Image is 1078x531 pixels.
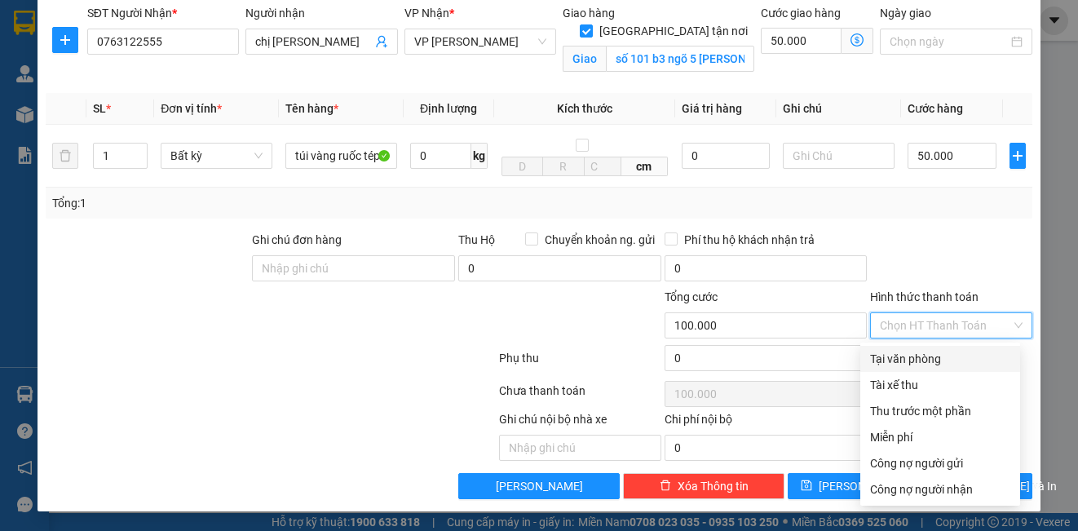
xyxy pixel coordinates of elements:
span: Gửi hàng Hạ Long: Hotline: [34,91,218,120]
strong: 0886 027 027 [113,106,185,120]
button: deleteXóa Thông tin [623,473,784,499]
div: Thu trước một phần [870,402,1010,420]
span: dollar-circle [850,33,864,46]
th: Ghi chú [776,93,901,125]
span: SL [93,102,106,115]
div: Cước gửi hàng sẽ được ghi vào công nợ của người nhận [860,476,1020,502]
button: [PERSON_NAME] [458,473,620,499]
span: Phí thu hộ khách nhận trả [678,231,821,249]
span: plus [1010,149,1025,162]
div: Phụ thu [497,349,662,378]
input: Ghi Chú [783,143,895,169]
div: Công nợ người gửi [870,454,1010,472]
span: Bất kỳ [170,144,263,168]
span: [PERSON_NAME] [496,477,583,495]
span: Giao hàng [563,7,615,20]
input: Giao tận nơi [606,46,754,72]
div: Tại văn phòng [870,350,1010,368]
span: Giao [563,46,606,72]
img: logo [11,121,31,201]
div: Công nợ người nhận [870,480,1010,498]
span: Giá trị hàng [682,102,742,115]
span: save [801,480,812,493]
input: D [501,157,544,176]
label: Hình thức thanh toán [870,290,979,303]
span: Kích thước [557,102,612,115]
div: Người nhận [245,4,397,22]
input: 0 [682,143,771,169]
span: Tổng cước [665,290,718,303]
input: VD: Bàn, Ghế [285,143,397,169]
div: SĐT Người Nhận [87,4,239,22]
button: delete [52,143,78,169]
input: C [584,157,621,176]
span: VP Nhận [404,7,449,20]
div: Chi phí nội bộ [665,410,868,435]
strong: Công ty TNHH Phúc Xuyên [34,8,217,25]
div: Cước gửi hàng sẽ được ghi vào công nợ của người gửi [860,450,1020,476]
span: Cước hàng [908,102,963,115]
button: plus [1010,143,1026,169]
label: Cước giao hàng [761,7,841,20]
span: Chuyển khoản ng. gửi [538,231,661,249]
span: kg [471,143,488,169]
button: save[PERSON_NAME] [788,473,908,499]
input: Cước giao hàng [761,28,842,54]
input: Nhập ghi chú [499,435,660,461]
input: R [542,157,585,176]
span: plus [53,33,77,46]
label: Ghi chú đơn hàng [252,233,342,246]
strong: 02033 616 626 - [66,91,217,120]
div: Chưa thanh toán [497,382,662,410]
span: delete [660,480,671,493]
span: Thu Hộ [458,233,495,246]
input: Ghi chú đơn hàng [252,255,455,281]
span: Xóa Thông tin [678,477,749,495]
span: cm [621,157,668,176]
span: Đơn vị tính [161,102,222,115]
div: Tổng: 1 [52,194,418,212]
div: Ghi chú nội bộ nhà xe [499,410,660,435]
span: user-add [375,35,388,48]
span: Định lượng [420,102,477,115]
div: Tài xế thu [870,376,1010,394]
strong: 024 3236 3236 - [33,44,219,73]
button: printer[PERSON_NAME] và In [912,473,1032,499]
label: Ngày giao [880,7,931,20]
span: VP Minh Khai [414,29,546,54]
span: [GEOGRAPHIC_DATA] tận nơi [593,22,754,40]
span: Tên hàng [285,102,338,115]
span: [PERSON_NAME] [819,477,906,495]
div: Miễn phí [870,428,1010,446]
strong: 0888 827 827 - 0848 827 827 [104,59,219,87]
span: Gửi hàng [GEOGRAPHIC_DATA]: Hotline: [33,29,219,87]
button: plus [52,27,78,53]
input: Ngày giao [890,33,1007,51]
